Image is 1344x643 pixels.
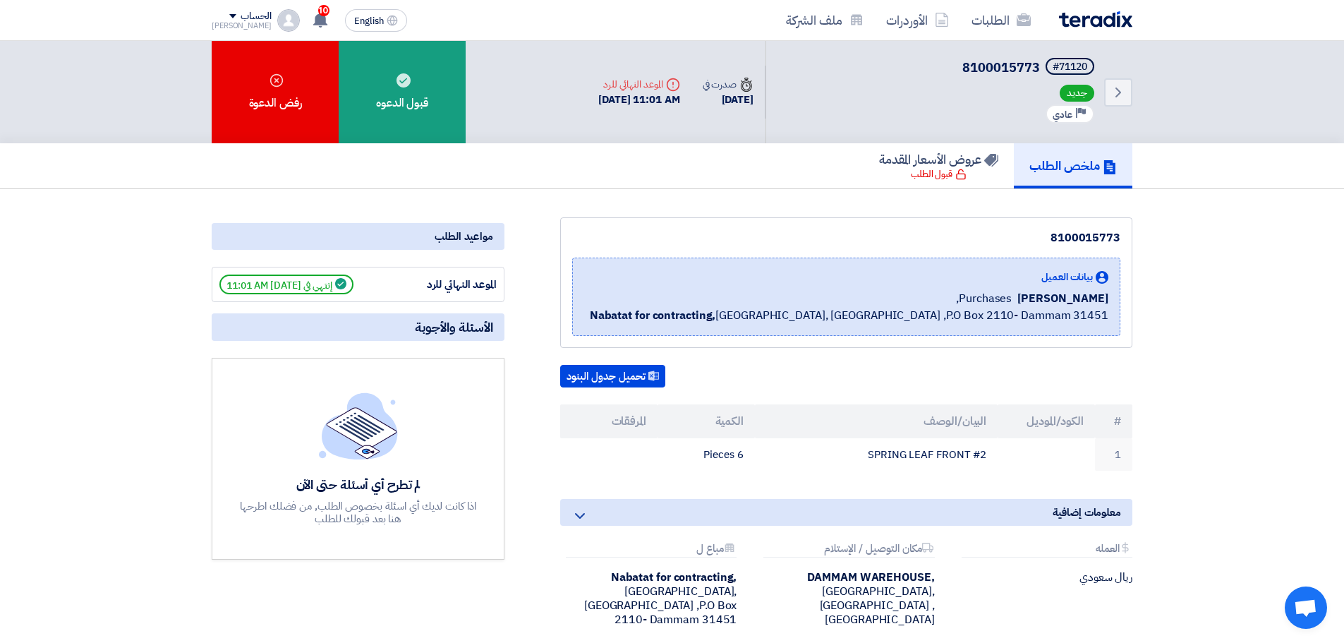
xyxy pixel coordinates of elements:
span: بيانات العميل [1041,270,1093,284]
div: العمله [962,543,1132,558]
div: الموعد النهائي للرد [391,277,497,293]
div: [DATE] 11:01 AM [598,92,680,108]
div: [PERSON_NAME] [212,22,272,30]
img: profile_test.png [277,9,300,32]
div: الموعد النهائي للرد [598,77,680,92]
td: 1 [1095,438,1132,471]
span: جديد [1060,85,1094,102]
div: [GEOGRAPHIC_DATA], [GEOGRAPHIC_DATA] ,P.O Box 2110- Dammam 31451 [560,570,737,627]
a: الأوردرات [875,4,960,37]
td: 6 Pieces [658,438,755,471]
div: الحساب [241,11,271,23]
div: رفض الدعوة [212,41,339,143]
span: [PERSON_NAME] [1017,290,1108,307]
span: إنتهي في [DATE] 11:01 AM [219,275,353,294]
div: 8100015773 [572,229,1120,246]
div: قبول الطلب [911,167,967,181]
b: Nabatat for contracting, [590,307,716,324]
span: عادي [1053,108,1072,121]
div: [DATE] [703,92,753,108]
div: صدرت في [703,77,753,92]
span: English [354,16,384,26]
div: قبول الدعوه [339,41,466,143]
div: لم تطرح أي أسئلة حتى الآن [238,476,478,493]
span: [GEOGRAPHIC_DATA], [GEOGRAPHIC_DATA] ,P.O Box 2110- Dammam 31451 [590,307,1108,324]
h5: 8100015773 [962,58,1097,78]
th: البيان/الوصف [755,404,998,438]
div: [GEOGRAPHIC_DATA], [GEOGRAPHIC_DATA] ,[GEOGRAPHIC_DATA] [758,570,934,627]
a: دردشة مفتوحة [1285,587,1327,629]
a: ملف الشركة [775,4,875,37]
button: English [345,9,407,32]
button: تحميل جدول البنود [560,365,665,387]
th: الكمية [658,404,755,438]
a: عروض الأسعار المقدمة قبول الطلب [864,143,1014,188]
h5: ملخص الطلب [1029,157,1117,174]
th: الكود/الموديل [998,404,1095,438]
td: SPRING LEAF FRONT #2 [755,438,998,471]
div: ريال سعودي [956,570,1132,584]
th: # [1095,404,1132,438]
a: الطلبات [960,4,1042,37]
span: الأسئلة والأجوبة [415,319,493,335]
div: اذا كانت لديك أي اسئلة بخصوص الطلب, من فضلك اطرحها هنا بعد قبولك للطلب [238,500,478,525]
h5: عروض الأسعار المقدمة [879,151,998,167]
a: ملخص الطلب [1014,143,1132,188]
div: #71120 [1053,62,1087,72]
span: Purchases, [956,290,1012,307]
th: المرفقات [560,404,658,438]
b: Nabatat for contracting, [611,569,737,586]
img: Teradix logo [1059,11,1132,28]
div: مكان التوصيل / الإستلام [763,543,934,558]
img: empty_state_list.svg [319,392,398,459]
span: 10 [318,5,329,16]
span: معلومات إضافية [1053,505,1121,520]
div: مواعيد الطلب [212,223,504,250]
div: مباع ل [566,543,737,558]
span: 8100015773 [962,58,1040,77]
b: DAMMAM WAREHOUSE, [807,569,934,586]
